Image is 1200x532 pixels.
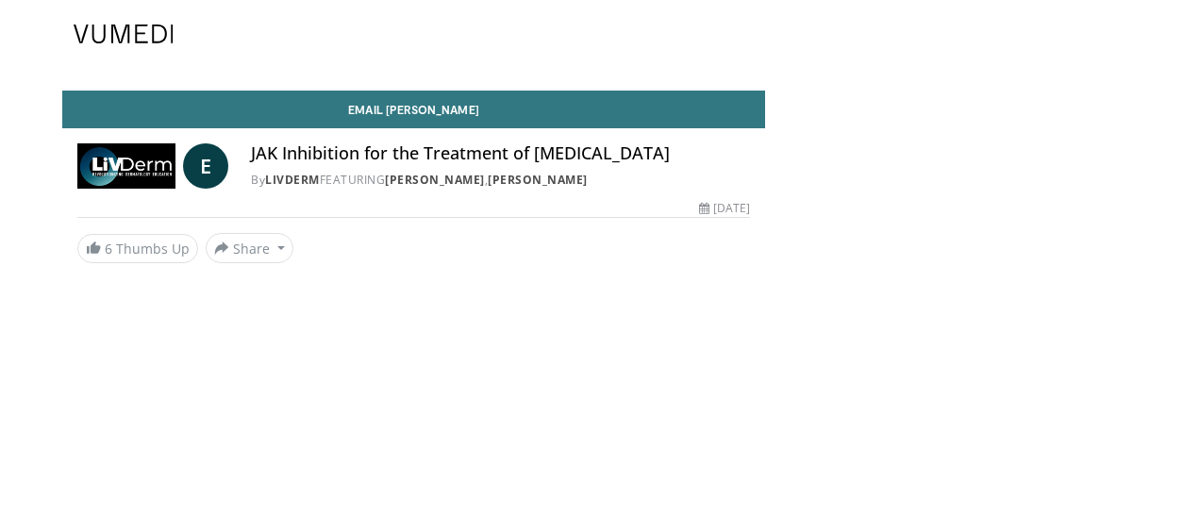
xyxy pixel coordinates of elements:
div: By FEATURING , [251,172,750,189]
a: LivDerm [265,172,320,188]
span: 6 [105,240,112,258]
img: LivDerm [77,143,175,189]
a: E [183,143,228,189]
a: [PERSON_NAME] [488,172,588,188]
a: Email [PERSON_NAME] [62,91,765,128]
button: Share [206,233,293,263]
h4: JAK Inhibition for the Treatment of [MEDICAL_DATA] [251,143,750,164]
a: [PERSON_NAME] [385,172,485,188]
div: [DATE] [699,200,750,217]
a: 6 Thumbs Up [77,234,198,263]
img: VuMedi Logo [74,25,174,43]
